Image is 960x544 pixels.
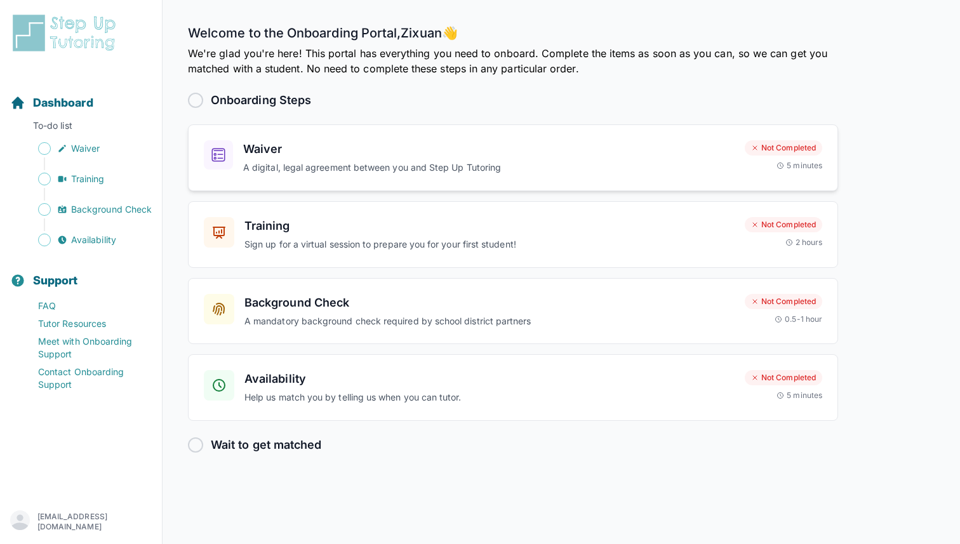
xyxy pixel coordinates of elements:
h3: Availability [244,370,735,388]
a: Availability [10,231,162,249]
button: Support [5,251,157,295]
a: Contact Onboarding Support [10,363,162,394]
div: 5 minutes [777,161,822,171]
p: Sign up for a virtual session to prepare you for your first student! [244,237,735,252]
h3: Background Check [244,294,735,312]
a: Training [10,170,162,188]
div: 5 minutes [777,390,822,401]
h2: Onboarding Steps [211,91,311,109]
span: Training [71,173,105,185]
a: Background Check [10,201,162,218]
h2: Welcome to the Onboarding Portal, Zixuan 👋 [188,25,838,46]
p: To-do list [5,119,157,137]
h3: Waiver [243,140,735,158]
div: 2 hours [785,237,823,248]
span: Support [33,272,78,289]
a: FAQ [10,297,162,315]
div: Not Completed [745,294,822,309]
p: A mandatory background check required by school district partners [244,314,735,329]
p: A digital, legal agreement between you and Step Up Tutoring [243,161,735,175]
span: Waiver [71,142,100,155]
a: TrainingSign up for a virtual session to prepare you for your first student!Not Completed2 hours [188,201,838,268]
a: Waiver [10,140,162,157]
a: Meet with Onboarding Support [10,333,162,363]
a: Dashboard [10,94,93,112]
span: Dashboard [33,94,93,112]
a: Background CheckA mandatory background check required by school district partnersNot Completed0.5... [188,278,838,345]
p: Help us match you by telling us when you can tutor. [244,390,735,405]
div: Not Completed [745,217,822,232]
img: logo [10,13,123,53]
h2: Wait to get matched [211,436,321,454]
button: Dashboard [5,74,157,117]
h3: Training [244,217,735,235]
div: 0.5-1 hour [775,314,822,324]
a: Tutor Resources [10,315,162,333]
button: [EMAIL_ADDRESS][DOMAIN_NAME] [10,510,152,533]
p: [EMAIL_ADDRESS][DOMAIN_NAME] [37,512,152,532]
div: Not Completed [745,140,822,156]
span: Background Check [71,203,152,216]
a: WaiverA digital, legal agreement between you and Step Up TutoringNot Completed5 minutes [188,124,838,191]
a: AvailabilityHelp us match you by telling us when you can tutor.Not Completed5 minutes [188,354,838,421]
p: We're glad you're here! This portal has everything you need to onboard. Complete the items as soo... [188,46,838,76]
div: Not Completed [745,370,822,385]
span: Availability [71,234,116,246]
